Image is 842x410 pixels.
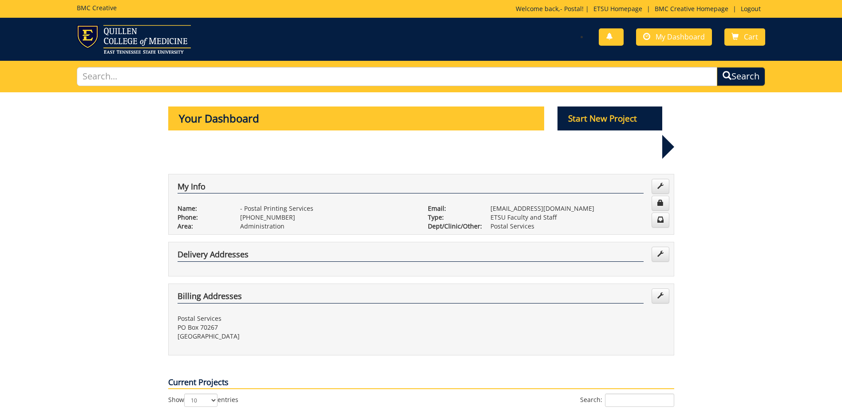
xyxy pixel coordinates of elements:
[580,394,674,407] label: Search:
[652,247,669,262] a: Edit Addresses
[490,213,665,222] p: ETSU Faculty and Staff
[605,394,674,407] input: Search:
[656,32,705,42] span: My Dashboard
[240,222,415,231] p: Administration
[240,213,415,222] p: [PHONE_NUMBER]
[178,222,227,231] p: Area:
[516,4,765,13] p: Welcome back, ! | | |
[178,204,227,213] p: Name:
[652,288,669,304] a: Edit Addresses
[736,4,765,13] a: Logout
[77,25,191,54] img: ETSU logo
[428,222,477,231] p: Dept/Clinic/Other:
[77,67,717,86] input: Search...
[744,32,758,42] span: Cart
[168,106,545,130] p: Your Dashboard
[168,394,238,407] label: Show entries
[652,213,669,228] a: Change Communication Preferences
[589,4,647,13] a: ETSU Homepage
[77,4,117,11] h5: BMC Creative
[490,222,665,231] p: Postal Services
[168,377,674,389] p: Current Projects
[184,394,217,407] select: Showentries
[178,314,415,323] p: Postal Services
[652,179,669,194] a: Edit Info
[560,4,582,13] a: - Postal
[428,204,477,213] p: Email:
[717,67,765,86] button: Search
[557,115,662,123] a: Start New Project
[428,213,477,222] p: Type:
[650,4,733,13] a: BMC Creative Homepage
[240,204,415,213] p: - Postal Printing Services
[178,250,644,262] h4: Delivery Addresses
[178,213,227,222] p: Phone:
[178,292,644,304] h4: Billing Addresses
[636,28,712,46] a: My Dashboard
[724,28,765,46] a: Cart
[652,196,669,211] a: Change Password
[490,204,665,213] p: [EMAIL_ADDRESS][DOMAIN_NAME]
[178,323,415,332] p: PO Box 70267
[178,182,644,194] h4: My Info
[178,332,415,341] p: [GEOGRAPHIC_DATA]
[557,106,662,130] p: Start New Project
